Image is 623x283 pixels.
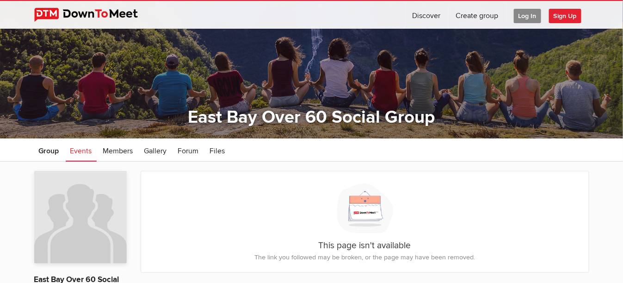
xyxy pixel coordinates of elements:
a: Gallery [140,138,172,162]
span: Log In [514,9,541,23]
span: Events [70,146,92,156]
a: Forum [173,138,204,162]
a: Files [205,138,230,162]
a: Log In [506,1,549,29]
span: Forum [178,146,199,156]
span: Gallery [144,146,167,156]
a: Events [66,138,97,162]
div: This page isn't available [141,171,589,272]
a: East Bay Over 60 Social Group [188,107,435,128]
span: Members [103,146,133,156]
a: Group [34,138,64,162]
img: East Bay Over 60 Social Group [34,171,127,264]
img: DownToMeet [34,8,152,22]
span: Group [39,146,59,156]
p: The link you followed may be broken, or the page may have been removed. [150,252,580,263]
span: Files [210,146,225,156]
a: Members [99,138,138,162]
span: Sign Up [549,9,581,23]
a: Discover [405,1,448,29]
a: Sign Up [549,1,589,29]
a: Create group [449,1,506,29]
